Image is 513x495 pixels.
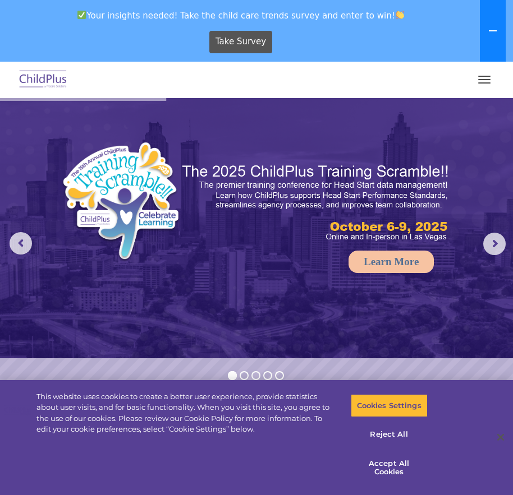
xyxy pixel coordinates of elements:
img: ChildPlus by Procare Solutions [17,67,70,93]
img: 👏 [396,11,404,19]
img: ✅ [77,11,86,19]
span: Your insights needed! Take the child care trends survey and enter to win! [4,4,478,26]
a: Learn More [349,251,434,273]
span: Take Survey [216,32,266,52]
a: Take Survey [209,31,273,53]
button: Reject All [351,423,428,446]
button: Accept All Cookies [351,452,428,484]
div: This website uses cookies to create a better user experience, provide statistics about user visit... [36,391,335,435]
button: Cookies Settings [351,394,428,418]
button: Close [488,425,513,450]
